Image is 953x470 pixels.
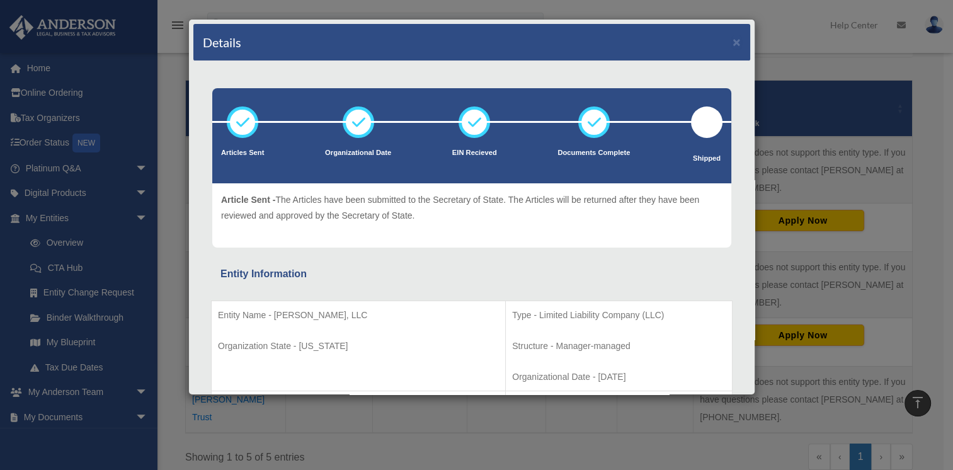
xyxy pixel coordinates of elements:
[512,369,726,385] p: Organizational Date - [DATE]
[218,307,499,323] p: Entity Name - [PERSON_NAME], LLC
[221,192,722,223] p: The Articles have been submitted to the Secretary of State. The Articles will be returned after t...
[203,33,241,51] h4: Details
[733,35,741,49] button: ×
[221,147,264,159] p: Articles Sent
[512,338,726,354] p: Structure - Manager-managed
[218,338,499,354] p: Organization State - [US_STATE]
[325,147,391,159] p: Organizational Date
[691,152,722,165] p: Shipped
[512,307,726,323] p: Type - Limited Liability Company (LLC)
[220,265,723,283] div: Entity Information
[221,195,275,205] span: Article Sent -
[557,147,630,159] p: Documents Complete
[452,147,497,159] p: EIN Recieved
